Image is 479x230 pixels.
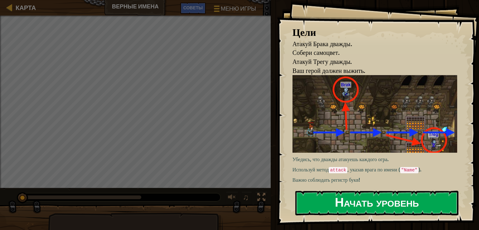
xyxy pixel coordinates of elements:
span: Атакуй Брака дважды. [293,40,352,48]
span: Ваш герой должен выжить. [293,66,365,75]
p: Важно соблюдать регистр букв! [293,176,462,184]
p: Убедись, что дважды атакуешь каждого огра. [293,156,462,163]
code: "Name" [400,167,419,173]
button: Начать уровень [295,191,458,215]
li: Собери самоцвет. [285,48,456,57]
div: Цели [293,25,457,40]
p: Используй метод , указав врага по имени ( ). [293,166,462,174]
span: ♫ [243,193,249,202]
button: Переключить полноэкранный режим [255,192,268,204]
button: ♫ [241,192,252,204]
li: Атакуй Трегу дважды. [285,57,456,66]
span: Меню игры [221,5,256,13]
span: Советы [183,5,203,11]
a: Карта [12,3,36,12]
li: Атакуй Брака дважды. [285,40,456,49]
span: Собери самоцвет. [293,48,340,57]
img: True names [293,75,462,153]
span: Атакуй Трегу дважды. [293,57,352,66]
button: Меню игры [209,2,260,17]
button: Регулировать громкость [226,192,238,204]
span: Карта [16,3,36,12]
li: Ваш герой должен выжить. [285,66,456,75]
code: attack [329,167,347,173]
